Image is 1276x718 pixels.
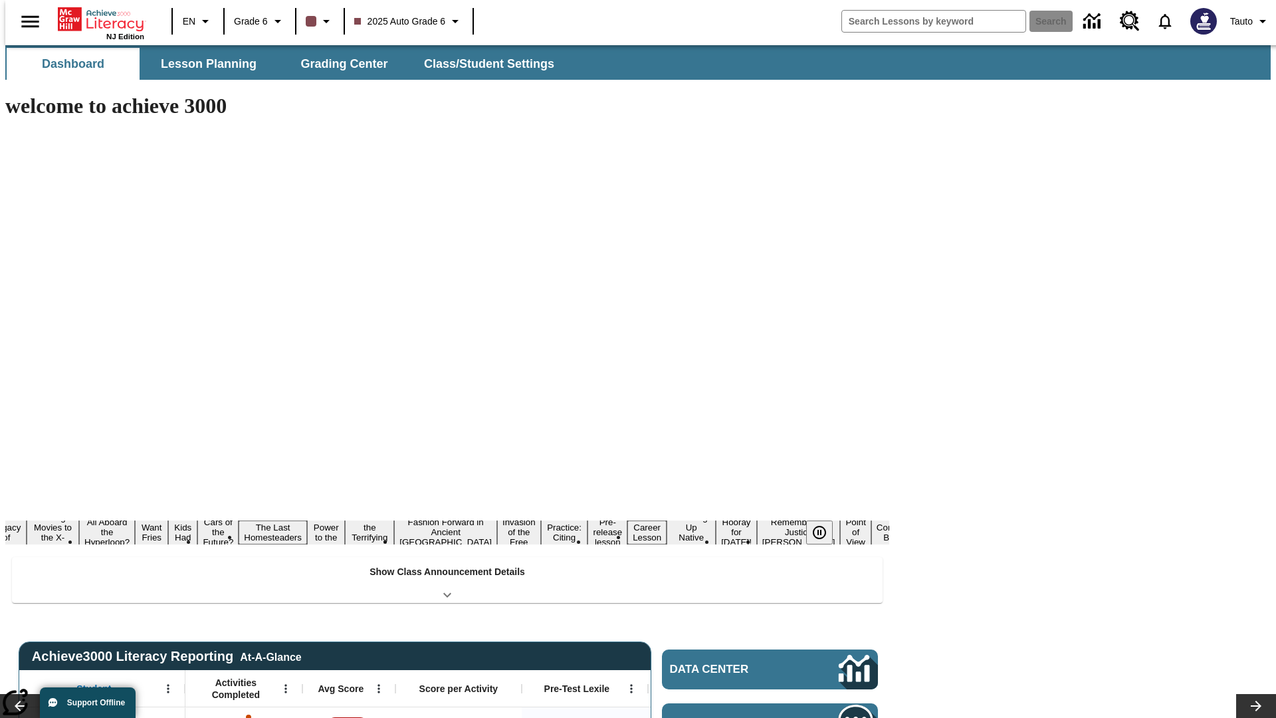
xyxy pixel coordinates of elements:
button: Slide 8 Solar Power to the People [307,511,346,554]
div: Pause [806,521,846,544]
input: search field [842,11,1025,32]
div: Home [58,5,144,41]
button: Slide 14 Career Lesson [627,521,667,544]
button: Slide 13 Pre-release lesson [587,515,627,549]
button: Support Offline [40,687,136,718]
button: Slide 4 Do You Want Fries With That? [135,501,168,564]
div: At-A-Glance [240,649,301,663]
span: NJ Edition [106,33,144,41]
span: Avg Score [318,683,364,695]
button: Grade: Grade 6, Select a grade [229,9,291,33]
span: Achieve3000 Literacy Reporting [32,649,302,664]
button: Slide 3 All Aboard the Hyperloop? [79,515,135,549]
button: Pause [806,521,833,544]
span: Tauto [1230,15,1253,29]
button: Slide 7 The Last Homesteaders [239,521,307,544]
button: Slide 5 Dirty Jobs Kids Had To Do [168,501,197,564]
button: Slide 15 Cooking Up Native Traditions [667,511,716,554]
button: Dashboard [7,48,140,80]
button: Slide 18 Point of View [840,515,871,549]
button: Slide 19 The Constitution's Balancing Act [871,511,935,554]
span: EN [183,15,195,29]
span: Support Offline [67,698,125,707]
button: Slide 16 Hooray for Constitution Day! [716,515,757,549]
button: Grading Center [278,48,411,80]
div: SubNavbar [5,45,1271,80]
span: Pre-Test Lexile [544,683,610,695]
button: Class: 2025 Auto Grade 6, Select your class [349,9,469,33]
button: Slide 6 Cars of the Future? [197,515,239,549]
button: Slide 9 Attack of the Terrifying Tomatoes [345,511,394,554]
span: Grade 6 [234,15,268,29]
a: Data Center [662,650,878,689]
div: Show Class Announcement Details [12,557,883,603]
button: Language: EN, Select a language [177,9,219,33]
img: Avatar [1190,8,1217,35]
button: Open Menu [276,679,296,699]
button: Class/Student Settings [413,48,565,80]
p: Show Class Announcement Details [370,565,525,579]
button: Open Menu [158,679,178,699]
span: Data Center [670,663,794,676]
button: Open Menu [369,679,389,699]
button: Slide 17 Remembering Justice O'Connor [757,515,841,549]
button: Slide 12 Mixed Practice: Citing Evidence [541,511,588,554]
h1: welcome to achieve 3000 [5,94,889,118]
a: Resource Center, Will open in new tab [1112,3,1148,39]
button: Slide 11 The Invasion of the Free CD [497,505,541,559]
button: Profile/Settings [1225,9,1276,33]
button: Select a new avatar [1182,4,1225,39]
button: Open side menu [11,2,50,41]
span: Student [76,683,111,695]
button: Open Menu [621,679,641,699]
button: Lesson Planning [142,48,275,80]
button: Slide 10 Fashion Forward in Ancient Rome [394,515,497,549]
button: Lesson carousel, Next [1236,694,1276,718]
a: Notifications [1148,4,1182,39]
span: Score per Activity [419,683,498,695]
div: SubNavbar [5,48,566,80]
a: Home [58,6,144,33]
a: Data Center [1075,3,1112,40]
span: Activities Completed [192,677,280,701]
button: Slide 2 Taking Movies to the X-Dimension [27,511,79,554]
button: Class color is dark brown. Change class color [300,9,340,33]
span: 2025 Auto Grade 6 [354,15,446,29]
